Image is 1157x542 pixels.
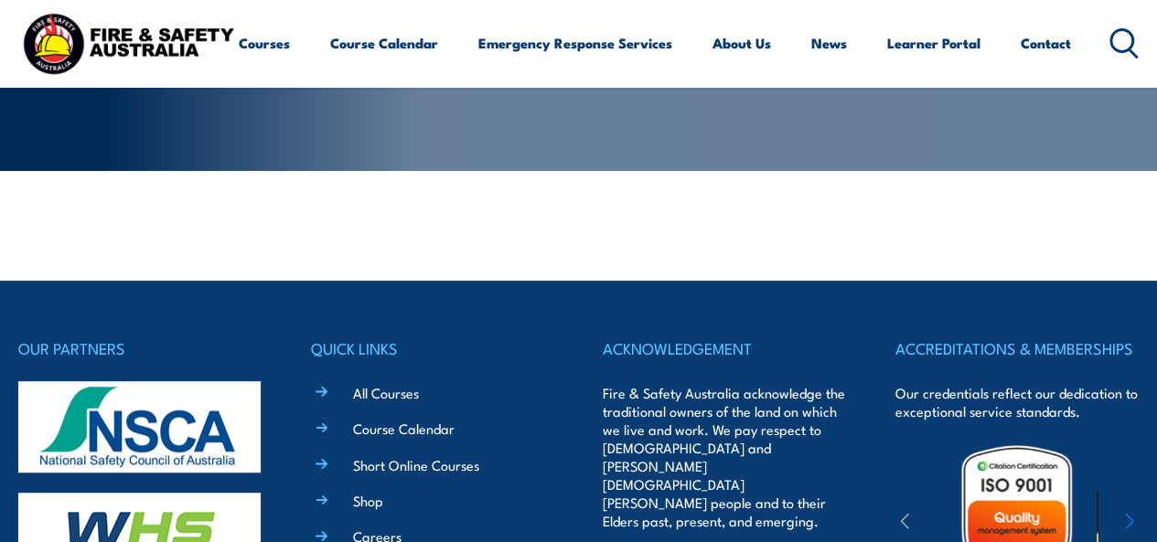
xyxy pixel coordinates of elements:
a: All Courses [353,383,419,402]
a: Shop [353,491,383,510]
p: Fire & Safety Australia acknowledge the traditional owners of the land on which we live and work.... [603,384,847,530]
img: nsca-logo-footer [18,381,261,473]
a: Courses [239,21,290,65]
h4: OUR PARTNERS [18,335,262,361]
a: Learner Portal [887,21,980,65]
h4: ACKNOWLEDGEMENT [603,335,847,361]
a: Course Calendar [330,21,438,65]
p: Our credentials reflect our dedication to exceptional service standards. [895,384,1140,420]
a: Course Calendar [353,419,455,438]
h4: ACCREDITATIONS & MEMBERSHIPS [895,335,1140,361]
a: Emergency Response Services [478,21,672,65]
a: News [811,21,847,65]
a: About Us [712,21,771,65]
a: Contact [1021,21,1071,65]
a: Short Online Courses [353,455,479,474]
h4: QUICK LINKS [311,335,555,361]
